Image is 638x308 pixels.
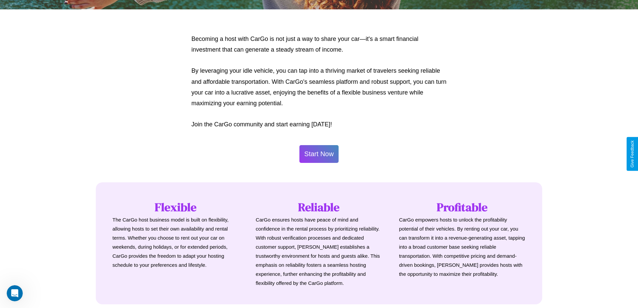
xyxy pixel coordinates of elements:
h1: Profitable [399,199,525,215]
div: Give Feedback [630,140,635,168]
iframe: Intercom live chat [7,285,23,301]
p: CarGo empowers hosts to unlock the profitability potential of their vehicles. By renting out your... [399,215,525,279]
button: Start Now [299,145,339,163]
h1: Reliable [256,199,382,215]
p: The CarGo host business model is built on flexibility, allowing hosts to set their own availabili... [113,215,239,269]
p: CarGo ensures hosts have peace of mind and confidence in the rental process by prioritizing relia... [256,215,382,288]
p: Becoming a host with CarGo is not just a way to share your car—it's a smart financial investment ... [192,34,447,55]
p: Join the CarGo community and start earning [DATE]! [192,119,447,130]
p: By leveraging your idle vehicle, you can tap into a thriving market of travelers seeking reliable... [192,65,447,109]
h1: Flexible [113,199,239,215]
